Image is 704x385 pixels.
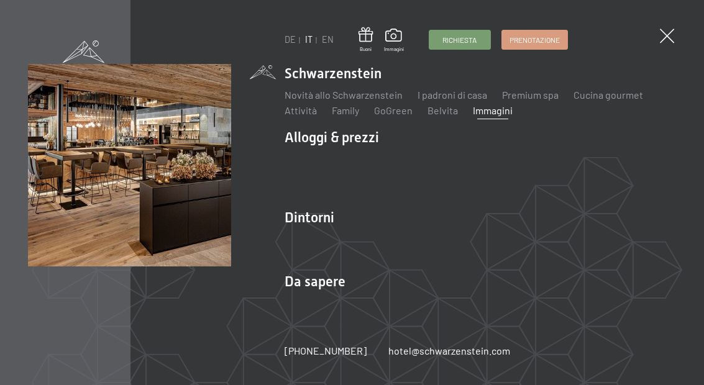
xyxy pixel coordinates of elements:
span: Prenotazione [510,35,560,45]
a: Attività [285,104,317,116]
span: [PHONE_NUMBER] [285,345,367,356]
a: hotel@schwarzenstein.com [388,344,510,358]
a: Buoni [359,27,373,53]
a: Belvita [427,104,458,116]
a: Immagini [473,104,513,116]
a: IT [305,34,313,45]
a: Prenotazione [502,30,567,49]
a: Cucina gourmet [574,89,643,101]
a: Richiesta [429,30,490,49]
a: Family [332,104,359,116]
span: Richiesta [442,35,477,45]
a: [PHONE_NUMBER] [285,344,367,358]
a: Premium spa [502,89,559,101]
a: DE [285,34,296,45]
a: I padroni di casa [418,89,487,101]
a: GoGreen [374,104,413,116]
span: Immagini [384,46,404,53]
a: EN [322,34,334,45]
span: Buoni [359,46,373,53]
a: Immagini [384,29,404,52]
a: Novità allo Schwarzenstein [285,89,403,101]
